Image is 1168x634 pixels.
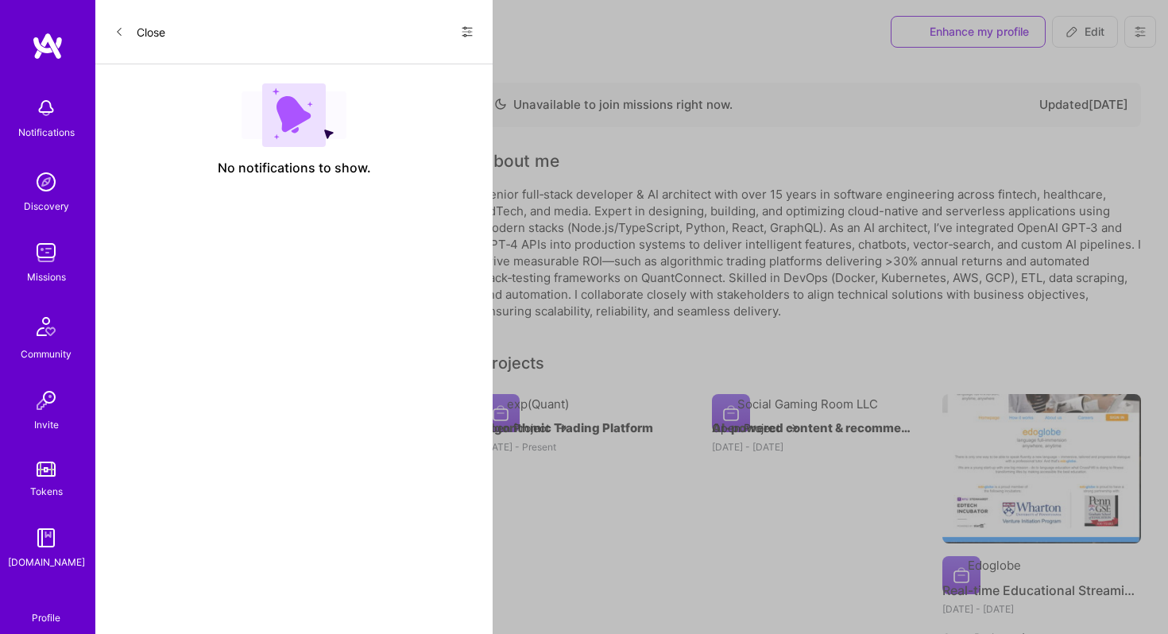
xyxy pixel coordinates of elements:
[21,346,72,362] div: Community
[242,83,346,147] img: empty
[26,593,66,624] a: Profile
[32,32,64,60] img: logo
[27,307,65,346] img: Community
[30,237,62,269] img: teamwork
[30,166,62,198] img: discovery
[34,416,59,433] div: Invite
[218,160,371,176] span: No notifications to show.
[30,522,62,554] img: guide book
[8,554,85,570] div: [DOMAIN_NAME]
[24,198,69,215] div: Discovery
[32,609,60,624] div: Profile
[30,483,63,500] div: Tokens
[30,92,62,124] img: bell
[37,462,56,477] img: tokens
[114,19,165,44] button: Close
[30,385,62,416] img: Invite
[18,124,75,141] div: Notifications
[27,269,66,285] div: Missions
